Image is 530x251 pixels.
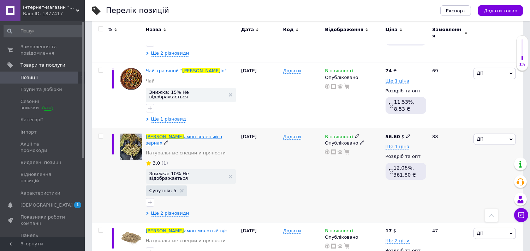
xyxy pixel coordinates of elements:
span: Сезонні знижки [20,98,65,111]
span: 11.53%, 8.53 ₴ [394,99,415,112]
button: Експорт [440,5,471,16]
span: Показники роботи компанії [20,214,65,227]
span: Назва [146,26,161,33]
a: [PERSON_NAME]амон зеленый в зернах [146,134,222,146]
button: Чат з покупцем [514,208,528,222]
span: Знижка: 15% Не відображається [149,90,225,99]
span: 3.0 [153,160,160,166]
span: 12.06%, 361.80 ₴ [393,165,416,178]
span: В наявності [325,228,353,235]
a: Чай [146,78,155,84]
span: Ще 1 ціна [386,78,410,84]
div: 1% [517,62,528,67]
div: Опубліковано [325,140,382,146]
span: (1) [161,160,168,166]
div: [DATE] [239,128,281,222]
input: Пошук [4,25,83,37]
a: Чай травяной "[PERSON_NAME]іо" [146,68,227,73]
img: Кардамон молотый в/с [120,228,142,250]
span: Чай травяной " [146,68,183,73]
span: 1 [74,202,81,208]
span: Відображення [325,26,363,33]
div: Опубліковано [325,74,382,81]
span: [PERSON_NAME] [182,68,220,73]
span: Позиції [20,74,38,81]
div: Роздріб та опт [386,88,426,94]
span: Замовлення [432,26,463,39]
span: [DEMOGRAPHIC_DATA] [20,202,73,208]
div: 69 [428,62,472,128]
span: Панель управління [20,232,65,245]
div: Перелік позицій [106,7,169,14]
span: Ще 1 ціна [386,144,410,149]
div: $ [386,228,397,234]
img: Кардамон зеленый в зернах [120,134,142,160]
a: Натуральные специи и пряности [146,150,226,156]
span: амон молотый в/с [184,228,227,233]
span: Категорії [20,117,43,123]
span: Супутніх: 5 [149,188,177,193]
span: Ще 2 різновиди [151,210,189,217]
span: % [108,26,112,33]
span: іо" [220,68,227,73]
span: Додати [283,134,301,140]
b: 17 [386,228,392,233]
span: Дії [477,231,483,236]
span: Ще 2 різновиди [151,50,189,57]
span: Ціна [386,26,398,33]
div: Опубліковано [325,234,382,240]
img: Чай травяной "Кардіо" [120,68,142,90]
a: [PERSON_NAME]амон молотый в/с [146,228,227,233]
a: Натуральные специи и пряности [146,238,226,244]
span: [PERSON_NAME] [146,228,184,233]
span: Дата [241,26,254,33]
span: Додати товар [484,8,517,13]
span: В наявності [325,68,353,75]
span: Додати [283,68,301,74]
span: Імпорт [20,129,37,135]
div: [DATE] [239,62,281,128]
span: Товари та послуги [20,62,65,68]
span: Інтернет-магазин "Пряний світ" [23,4,76,11]
div: ₴ [386,68,397,74]
span: В наявності [325,134,353,141]
b: 56.60 [386,134,400,139]
span: Експорт [446,8,466,13]
button: Додати товар [478,5,523,16]
b: 74 [386,68,392,73]
span: Дії [477,71,483,76]
span: Групи та добірки [20,86,62,93]
span: Ще 1 різновид [151,116,186,123]
span: Дії [477,136,483,142]
span: амон зеленый в зернах [146,134,222,146]
span: [PERSON_NAME] [146,134,184,139]
div: Ваш ID: 1877417 [23,11,85,17]
span: Характеристики [20,190,60,196]
div: 88 [428,128,472,222]
span: Додати [283,228,301,234]
span: Ще 2 ціни [386,238,410,244]
span: Відновлення позицій [20,171,65,184]
span: Замовлення та повідомлення [20,44,65,56]
div: $ [386,134,411,140]
span: Код [283,26,294,33]
div: Роздріб та опт [386,153,426,160]
span: Акції та промокоди [20,141,65,154]
span: Видалені позиції [20,159,61,166]
span: Знижка: 10% Не відображається [149,171,225,180]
